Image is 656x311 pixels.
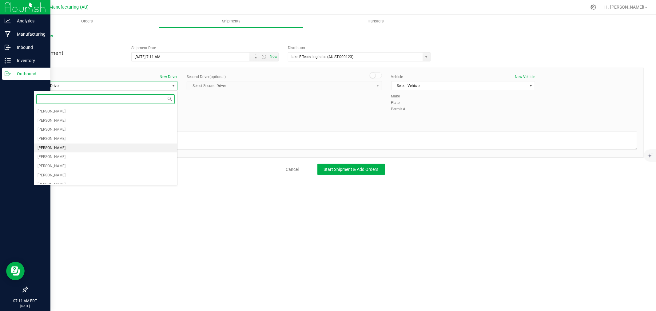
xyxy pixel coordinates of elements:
[11,30,48,38] p: Manufacturing
[11,17,48,25] p: Analytics
[324,167,379,172] span: Start Shipment & Add Orders
[391,106,410,112] label: Permit #
[38,117,66,125] span: [PERSON_NAME]
[214,18,249,24] span: Shipments
[38,108,66,116] span: [PERSON_NAME]
[131,45,156,51] label: Shipment Date
[391,93,410,99] label: Make
[288,45,305,51] label: Distributor
[259,54,269,59] span: Open the time view
[5,44,11,50] inline-svg: Inbound
[11,57,48,64] p: Inventory
[391,74,403,80] label: Vehicle
[515,74,535,80] button: New Vehicle
[38,126,66,134] span: [PERSON_NAME]
[38,162,66,170] span: [PERSON_NAME]
[187,74,226,80] label: Second Driver
[38,153,66,161] span: [PERSON_NAME]
[391,100,410,105] label: Plate
[527,81,535,90] span: select
[5,31,11,37] inline-svg: Manufacturing
[5,57,11,64] inline-svg: Inventory
[209,75,226,79] span: (optional)
[250,54,260,59] span: Open the date view
[15,15,159,28] a: Orders
[169,81,177,90] span: select
[317,164,385,175] button: Start Shipment & Add Orders
[11,70,48,77] p: Outbound
[159,15,303,28] a: Shipments
[34,81,169,90] span: Select Driver
[286,166,299,172] a: Cancel
[288,53,419,61] input: Select
[5,71,11,77] inline-svg: Outbound
[38,135,66,143] span: [PERSON_NAME]
[604,5,644,10] span: Hi, [PERSON_NAME]!
[27,50,122,56] h4: New Shipment
[38,171,66,179] span: [PERSON_NAME]
[3,298,48,304] p: 07:11 AM EDT
[5,18,11,24] inline-svg: Analytics
[73,18,101,24] span: Orders
[37,5,89,10] span: Stash Manufacturing (AU)
[6,262,25,280] iframe: Resource center
[11,44,48,51] p: Inbound
[3,304,48,308] p: [DATE]
[359,18,392,24] span: Transfers
[392,81,527,90] span: Select Vehicle
[590,4,597,10] div: Manage settings
[268,52,279,61] span: Set Current date
[160,74,177,80] button: New Driver
[423,53,430,61] span: select
[38,144,66,152] span: [PERSON_NAME]
[303,15,447,28] a: Transfers
[38,181,66,189] span: [PERSON_NAME]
